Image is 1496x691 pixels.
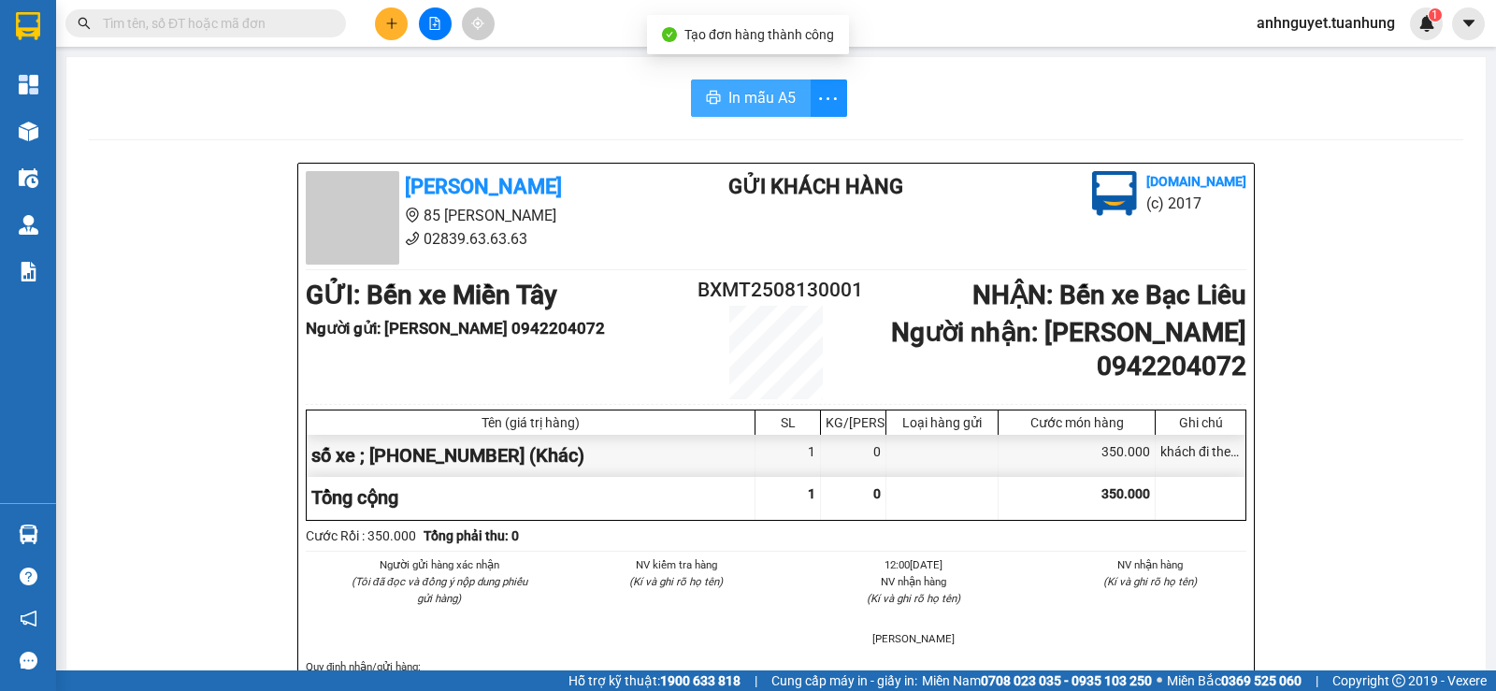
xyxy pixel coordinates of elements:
b: Người nhận : [PERSON_NAME] 0942204072 [891,317,1246,381]
b: [PERSON_NAME] [405,175,562,198]
div: số xe ; [PHONE_NUMBER] (Khác) [307,435,755,477]
span: more [811,87,846,110]
span: plus [385,17,398,30]
i: (Kí và ghi rõ họ tên) [629,575,723,588]
img: logo-vxr [16,12,40,40]
b: Người gửi : [PERSON_NAME] 0942204072 [306,319,605,338]
span: Hỗ trợ kỹ thuật: [568,670,741,691]
img: dashboard-icon [19,75,38,94]
span: ⚪️ [1157,677,1162,684]
span: Miền Bắc [1167,670,1302,691]
b: Gửi khách hàng [728,175,903,198]
img: logo.jpg [1092,171,1137,216]
button: file-add [419,7,452,40]
button: printerIn mẫu A5 [691,79,811,117]
div: SL [760,415,815,430]
button: more [810,79,847,117]
li: 12:00[DATE] [817,556,1010,573]
span: printer [706,90,721,108]
div: Ghi chú [1160,415,1241,430]
span: 350.000 [1101,486,1150,501]
button: caret-down [1452,7,1485,40]
b: GỬI : Bến xe Miền Tây [306,280,557,310]
img: solution-icon [19,262,38,281]
b: NHẬN : Bến xe Bạc Liêu [972,280,1246,310]
li: [PERSON_NAME] [817,630,1010,647]
span: In mẫu A5 [728,86,796,109]
span: anhnguyet.tuanhung [1242,11,1410,35]
li: 85 [PERSON_NAME] [306,204,654,227]
li: Người gửi hàng xác nhận [343,556,536,573]
img: warehouse-icon [19,525,38,544]
span: caret-down [1460,15,1477,32]
button: plus [375,7,408,40]
h2: BXMT2508130001 [698,275,855,306]
span: 0 [873,486,881,501]
span: 1 [1431,8,1438,22]
span: check-circle [662,27,677,42]
strong: 0369 525 060 [1221,673,1302,688]
div: Cước món hàng [1003,415,1150,430]
span: Miền Nam [922,670,1152,691]
span: Cung cấp máy in - giấy in: [771,670,917,691]
i: (Tôi đã đọc và đồng ý nộp dung phiếu gửi hàng) [352,575,527,605]
span: question-circle [20,568,37,585]
span: aim [471,17,484,30]
li: NV nhận hàng [817,573,1010,590]
span: Tạo đơn hàng thành công [684,27,834,42]
img: warehouse-icon [19,215,38,235]
strong: 0708 023 035 - 0935 103 250 [981,673,1152,688]
span: search [78,17,91,30]
button: aim [462,7,495,40]
li: NV kiểm tra hàng [581,556,773,573]
span: Tổng cộng [311,486,398,509]
sup: 1 [1429,8,1442,22]
div: Loại hàng gửi [891,415,993,430]
li: (c) 2017 [1146,192,1246,215]
div: 350.000 [999,435,1156,477]
span: environment [405,208,420,223]
b: Tổng phải thu: 0 [424,528,519,543]
input: Tìm tên, số ĐT hoặc mã đơn [103,13,324,34]
div: 0 [821,435,886,477]
span: notification [20,610,37,627]
i: (Kí và ghi rõ họ tên) [867,592,960,605]
span: file-add [428,17,441,30]
strong: 1900 633 818 [660,673,741,688]
img: warehouse-icon [19,122,38,141]
span: copyright [1392,674,1405,687]
div: khách đi theo xe [1156,435,1245,477]
li: 02839.63.63.63 [306,227,654,251]
img: warehouse-icon [19,168,38,188]
div: KG/[PERSON_NAME] [826,415,881,430]
div: Tên (giá trị hàng) [311,415,750,430]
li: NV nhận hàng [1055,556,1247,573]
span: 1 [808,486,815,501]
b: [DOMAIN_NAME] [1146,174,1246,189]
span: message [20,652,37,669]
span: phone [405,231,420,246]
i: (Kí và ghi rõ họ tên) [1103,575,1197,588]
img: icon-new-feature [1418,15,1435,32]
span: | [1316,670,1318,691]
div: 1 [755,435,821,477]
span: | [755,670,757,691]
div: Cước Rồi : 350.000 [306,525,416,546]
